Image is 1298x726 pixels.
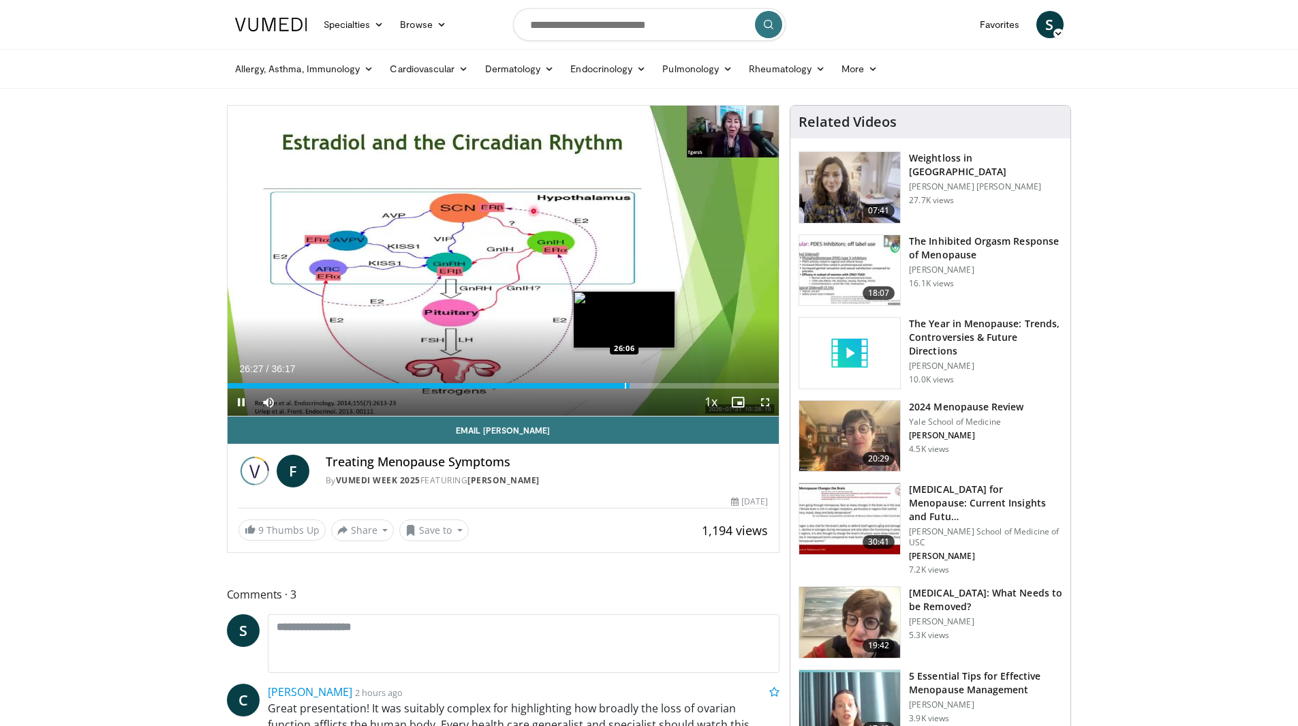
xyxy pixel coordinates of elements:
[336,474,420,486] a: Vumedi Week 2025
[331,519,395,541] button: Share
[258,524,264,536] span: 9
[909,669,1062,697] h3: 5 Essential Tips for Effective Menopause Management
[799,400,1062,472] a: 20:29 2024 Menopause Review Yale School of Medicine [PERSON_NAME] 4.5K views
[513,8,786,41] input: Search topics, interventions
[799,235,1062,307] a: 18:07 The Inhibited Orgasm Response of Menopause [PERSON_NAME] 16.1K views
[909,713,949,724] p: 3.9K views
[799,401,900,472] img: 692f135d-47bd-4f7e-b54d-786d036e68d3.150x105_q85_crop-smart_upscale.jpg
[799,586,1062,659] a: 19:42 [MEDICAL_DATA]: What Needs to be Removed? [PERSON_NAME] 5.3K views
[799,483,900,554] img: 47271b8a-94f4-49c8-b914-2a3d3af03a9e.150x105_q85_crop-smart_upscale.jpg
[909,151,1062,179] h3: Weightloss in [GEOGRAPHIC_DATA]
[315,11,392,38] a: Specialties
[799,483,1062,575] a: 30:41 [MEDICAL_DATA] for Menopause: Current Insights and Futu… [PERSON_NAME] School of Medicine o...
[399,519,469,541] button: Save to
[863,452,895,466] span: 20:29
[752,389,779,416] button: Fullscreen
[909,181,1062,192] p: [PERSON_NAME] [PERSON_NAME]
[255,389,282,416] button: Mute
[227,586,780,603] span: Comments 3
[863,204,895,217] span: 07:41
[697,389,724,416] button: Playback Rate
[702,522,768,539] span: 1,194 views
[573,291,675,348] img: image.jpeg
[799,152,900,223] img: 9983fed1-7565-45be-8934-aef1103ce6e2.150x105_q85_crop-smart_upscale.jpg
[562,55,654,82] a: Endocrinology
[731,496,768,508] div: [DATE]
[833,55,886,82] a: More
[228,383,779,389] div: Progress Bar
[268,684,352,699] a: [PERSON_NAME]
[799,114,897,130] h4: Related Videos
[909,361,1062,372] p: [PERSON_NAME]
[326,474,769,487] div: By FEATURING
[277,455,309,487] a: F
[909,278,954,289] p: 16.1K views
[909,586,1062,614] h3: [MEDICAL_DATA]: What Needs to be Removed?
[799,318,900,389] img: video_placeholder_short.svg
[972,11,1028,38] a: Favorites
[909,483,1062,524] h3: [MEDICAL_DATA] for Menopause: Current Insights and Futu…
[271,363,295,374] span: 36:17
[863,639,895,652] span: 19:42
[654,55,741,82] a: Pulmonology
[477,55,563,82] a: Dermatology
[799,235,900,306] img: 283c0f17-5e2d-42ba-a87c-168d447cdba4.150x105_q85_crop-smart_upscale.jpg
[240,363,264,374] span: 26:27
[909,699,1062,710] p: [PERSON_NAME]
[266,363,269,374] span: /
[228,417,779,444] a: Email [PERSON_NAME]
[909,630,949,641] p: 5.3K views
[227,614,260,647] a: S
[238,455,271,487] img: Vumedi Week 2025
[909,551,1062,562] p: [PERSON_NAME]
[382,55,476,82] a: Cardiovascular
[467,474,540,486] a: [PERSON_NAME]
[909,195,954,206] p: 27.7K views
[909,417,1023,427] p: Yale School of Medicine
[909,616,1062,627] p: [PERSON_NAME]
[909,235,1062,262] h3: The Inhibited Orgasm Response of Menopause
[392,11,454,38] a: Browse
[863,286,895,300] span: 18:07
[909,264,1062,275] p: [PERSON_NAME]
[909,430,1023,441] p: [PERSON_NAME]
[909,444,949,455] p: 4.5K views
[863,535,895,549] span: 30:41
[235,18,307,31] img: VuMedi Logo
[238,519,326,541] a: 9 Thumbs Up
[909,374,954,385] p: 10.0K views
[355,686,403,699] small: 2 hours ago
[909,317,1062,358] h3: The Year in Menopause: Trends, Controversies & Future Directions
[724,389,752,416] button: Enable picture-in-picture mode
[909,400,1023,414] h3: 2024 Menopause Review
[741,55,833,82] a: Rheumatology
[799,317,1062,389] a: The Year in Menopause: Trends, Controversies & Future Directions [PERSON_NAME] 10.0K views
[909,526,1062,548] p: [PERSON_NAME] School of Medicine of USC
[909,564,949,575] p: 7.2K views
[227,684,260,716] a: C
[227,55,382,82] a: Allergy, Asthma, Immunology
[799,587,900,658] img: 4d0a4bbe-a17a-46ab-a4ad-f5554927e0d3.150x105_q85_crop-smart_upscale.jpg
[326,455,769,470] h4: Treating Menopause Symptoms
[1036,11,1064,38] a: S
[228,106,779,417] video-js: Video Player
[799,151,1062,224] a: 07:41 Weightloss in [GEOGRAPHIC_DATA] [PERSON_NAME] [PERSON_NAME] 27.7K views
[228,389,255,416] button: Pause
